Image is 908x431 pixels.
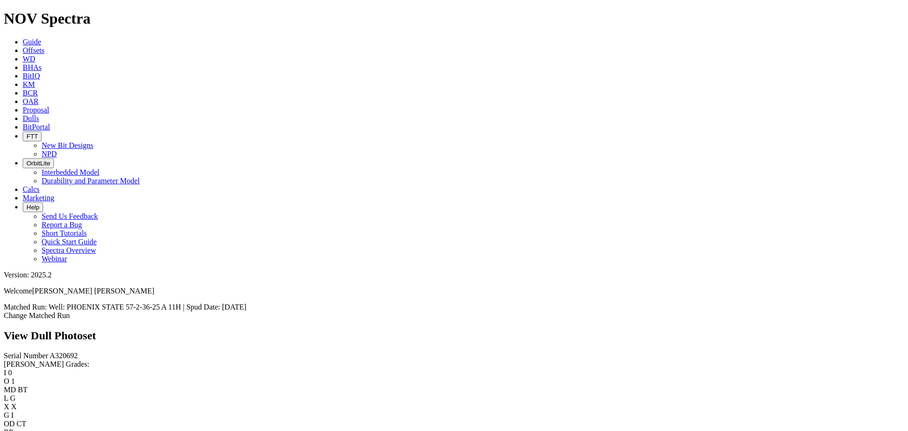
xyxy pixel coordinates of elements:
[4,377,9,385] label: O
[42,238,96,246] a: Quick Start Guide
[4,311,70,319] a: Change Matched Run
[23,123,50,131] a: BitPortal
[4,287,904,295] p: Welcome
[4,369,6,377] label: I
[11,403,17,411] span: X
[23,89,38,97] a: BCR
[26,160,50,167] span: OrbitLite
[23,185,40,193] a: Calcs
[26,133,38,140] span: FTT
[4,271,904,279] div: Version: 2025.2
[17,420,26,428] span: CT
[23,55,35,63] a: WD
[42,168,99,176] a: Interbedded Model
[4,411,9,419] label: G
[4,352,48,360] label: Serial Number
[32,287,154,295] span: [PERSON_NAME] [PERSON_NAME]
[42,150,57,158] a: NPD
[8,369,12,377] span: 0
[42,229,87,237] a: Short Tutorials
[23,194,54,202] a: Marketing
[23,131,42,141] button: FTT
[42,221,82,229] a: Report a Bug
[4,403,9,411] label: X
[23,38,41,46] a: Guide
[4,303,47,311] span: Matched Run:
[23,97,39,105] a: OAR
[11,377,15,385] span: 1
[10,394,16,402] span: G
[23,46,44,54] a: Offsets
[4,394,8,402] label: L
[42,255,67,263] a: Webinar
[23,158,54,168] button: OrbitLite
[49,303,246,311] span: Well: PHOENIX STATE 57-2-36-25 A 11H | Spud Date: [DATE]
[42,141,93,149] a: New Bit Designs
[23,106,49,114] a: Proposal
[4,386,16,394] label: MD
[23,80,35,88] a: KM
[11,411,14,419] span: I
[4,420,15,428] label: OD
[42,212,98,220] a: Send Us Feedback
[23,114,39,122] a: Dulls
[4,10,904,27] h1: NOV Spectra
[42,246,96,254] a: Spectra Overview
[23,63,42,71] a: BHAs
[26,204,39,211] span: Help
[4,329,904,342] h2: View Dull Photoset
[50,352,78,360] span: A320692
[18,386,27,394] span: BT
[23,202,43,212] button: Help
[42,177,140,185] a: Durability and Parameter Model
[4,360,904,369] div: [PERSON_NAME] Grades:
[23,72,40,80] a: BitIQ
